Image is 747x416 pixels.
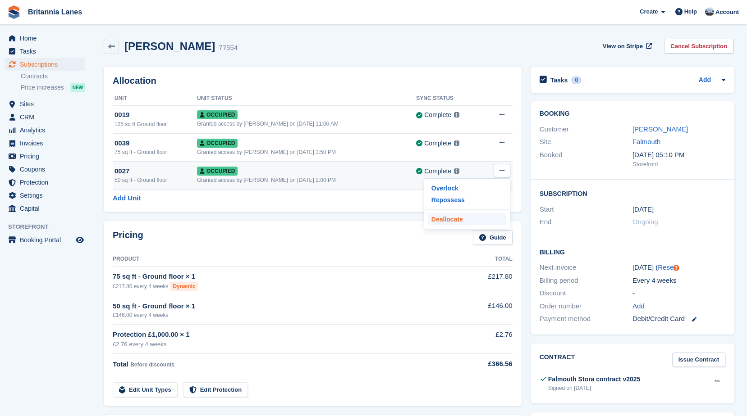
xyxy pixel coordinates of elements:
[684,7,697,16] span: Help
[113,382,178,397] a: Edit Unit Types
[540,189,725,198] h2: Subscription
[451,296,513,324] td: £146.00
[21,82,85,92] a: Price increases NEW
[20,124,74,136] span: Analytics
[428,194,506,206] a: Repossess
[454,140,459,146] img: icon-info-grey-7440780725fd019a000dd9b08b2336e03edf1995a4989e88bcd33f0948082b44.svg
[5,163,85,176] a: menu
[632,150,725,160] div: [DATE] 05:10 PM
[540,204,632,215] div: Start
[599,39,654,54] a: View on Stripe
[197,139,238,148] span: Occupied
[632,262,725,273] div: [DATE] ( )
[5,111,85,123] a: menu
[20,234,74,246] span: Booking Portal
[20,98,74,110] span: Sites
[540,314,632,324] div: Payment method
[451,359,513,369] div: £366.56
[540,353,575,367] h2: Contract
[197,91,416,106] th: Unit Status
[74,235,85,245] a: Preview store
[113,360,128,368] span: Total
[428,182,506,194] a: Overlock
[113,252,451,267] th: Product
[424,110,451,120] div: Complete
[699,75,711,86] a: Add
[5,202,85,215] a: menu
[113,282,451,291] div: £217.80 every 4 weeks
[7,5,21,19] img: stora-icon-8386f47178a22dfd0bd8f6a31ec36ba5ce8667c1dd55bd0f319d3a0aa187defe.svg
[130,362,174,368] span: Before discounts
[416,91,483,106] th: Sync Status
[70,83,85,92] div: NEW
[640,7,658,16] span: Create
[183,382,248,397] a: Edit Protection
[632,218,658,226] span: Ongoing
[20,176,74,189] span: Protection
[197,176,416,184] div: Granted access by [PERSON_NAME] on [DATE] 2:00 PM
[5,234,85,246] a: menu
[21,72,85,81] a: Contracts
[115,120,197,128] div: 125 sq ft Ground floor
[632,125,688,133] a: [PERSON_NAME]
[428,213,506,225] a: Deallocate
[454,168,459,174] img: icon-info-grey-7440780725fd019a000dd9b08b2336e03edf1995a4989e88bcd33f0948082b44.svg
[664,39,733,54] a: Cancel Subscription
[5,150,85,163] a: menu
[632,204,654,215] time: 2025-03-23 01:00:00 UTC
[20,137,74,149] span: Invoices
[451,325,513,354] td: £2.76
[5,137,85,149] a: menu
[115,166,197,176] div: 0027
[672,264,680,272] div: Tooltip anchor
[113,271,451,282] div: 75 sq ft - Ground floor × 1
[24,5,86,19] a: Britannia Lanes
[632,314,725,324] div: Debit/Credit Card
[20,189,74,202] span: Settings
[540,288,632,298] div: Discount
[197,148,416,156] div: Granted access by [PERSON_NAME] on [DATE] 3:50 PM
[20,32,74,45] span: Home
[540,124,632,135] div: Customer
[20,202,74,215] span: Capital
[170,282,198,291] div: Dynamic
[113,76,513,86] h2: Allocation
[473,230,513,245] a: Guide
[540,276,632,286] div: Billing period
[548,375,641,384] div: Falmouth Stora contract v2025
[451,252,513,267] th: Total
[5,32,85,45] a: menu
[124,40,215,52] h2: [PERSON_NAME]
[540,110,725,118] h2: Booking
[5,176,85,189] a: menu
[219,43,238,53] div: 77554
[113,91,197,106] th: Unit
[20,111,74,123] span: CRM
[115,138,197,149] div: 0039
[632,276,725,286] div: Every 4 weeks
[20,163,74,176] span: Coupons
[540,301,632,312] div: Order number
[5,189,85,202] a: menu
[550,76,568,84] h2: Tasks
[540,217,632,227] div: End
[115,148,197,156] div: 75 sq ft - Ground floor
[540,262,632,273] div: Next invoice
[8,222,90,231] span: Storefront
[548,384,641,392] div: Signed on [DATE]
[113,230,143,245] h2: Pricing
[632,160,725,169] div: Storefront
[113,340,451,349] div: £2.76 every 4 weeks
[705,7,714,16] img: John Millership
[197,110,238,119] span: Occupied
[454,112,459,118] img: icon-info-grey-7440780725fd019a000dd9b08b2336e03edf1995a4989e88bcd33f0948082b44.svg
[424,139,451,148] div: Complete
[424,167,451,176] div: Complete
[113,193,141,203] a: Add Unit
[715,8,739,17] span: Account
[5,98,85,110] a: menu
[115,176,197,184] div: 50 sq ft - Ground floor
[20,45,74,58] span: Tasks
